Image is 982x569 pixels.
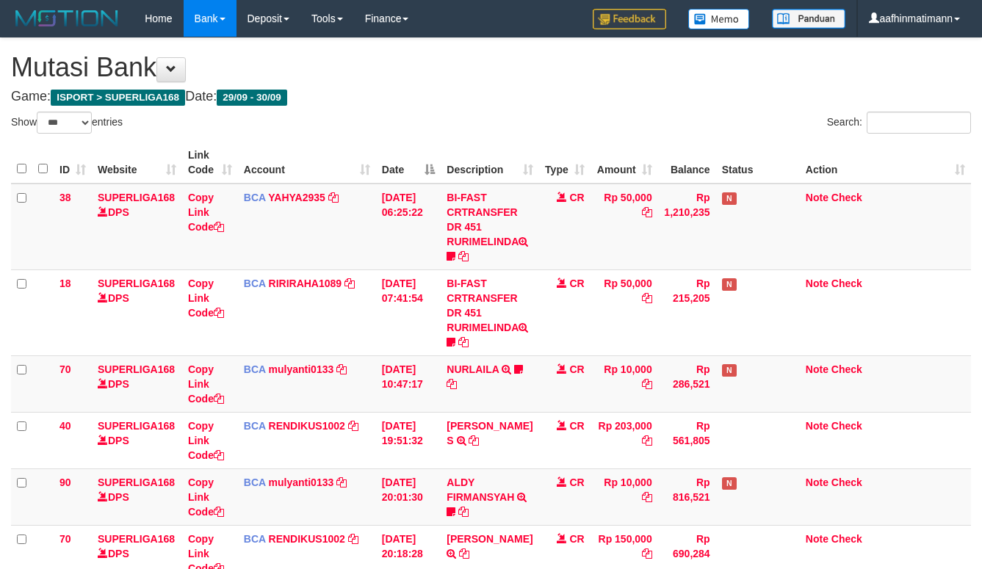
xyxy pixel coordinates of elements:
[591,269,658,355] td: Rp 50,000
[59,420,71,432] span: 40
[98,533,175,545] a: SUPERLIGA168
[447,476,514,503] a: ALDY FIRMANSYAH
[59,533,71,545] span: 70
[11,53,971,82] h1: Mutasi Bank
[188,363,224,405] a: Copy Link Code
[269,278,342,289] a: RIRIRAHA1089
[458,506,469,518] a: Copy ALDY FIRMANSYAH to clipboard
[348,533,358,545] a: Copy RENDIKUS1002 to clipboard
[344,278,355,289] a: Copy RIRIRAHA1089 to clipboard
[92,412,182,468] td: DPS
[92,184,182,270] td: DPS
[642,491,652,503] a: Copy Rp 10,000 to clipboard
[591,142,658,184] th: Amount: activate to sort column ascending
[867,112,971,134] input: Search:
[376,412,441,468] td: [DATE] 19:51:32
[831,420,862,432] a: Check
[831,533,862,545] a: Check
[244,533,266,545] span: BCA
[51,90,185,106] span: ISPORT > SUPERLIGA168
[376,142,441,184] th: Date: activate to sort column descending
[269,533,345,545] a: RENDIKUS1002
[92,355,182,412] td: DPS
[217,90,287,106] span: 29/09 - 30/09
[722,192,737,205] span: Has Note
[831,363,862,375] a: Check
[570,420,585,432] span: CR
[570,363,585,375] span: CR
[722,278,737,291] span: Has Note
[772,9,845,29] img: panduan.png
[642,378,652,390] a: Copy Rp 10,000 to clipboard
[269,476,334,488] a: mulyanti0133
[591,412,658,468] td: Rp 203,000
[328,192,339,203] a: Copy YAHYA2935 to clipboard
[244,420,266,432] span: BCA
[570,192,585,203] span: CR
[268,192,325,203] a: YAHYA2935
[441,184,538,270] td: BI-FAST CRTRANSFER DR 451 RURIMELINDA
[447,363,499,375] a: NURLAILA
[447,420,532,446] a: [PERSON_NAME] S
[459,548,469,559] a: Copy ARDHI SOFIAN to clipboard
[376,468,441,525] td: [DATE] 20:01:30
[593,9,666,29] img: Feedback.jpg
[458,336,469,348] a: Copy BI-FAST CRTRANSFER DR 451 RURIMELINDA to clipboard
[800,142,971,184] th: Action: activate to sort column ascending
[722,364,737,377] span: Has Note
[539,142,591,184] th: Type: activate to sort column ascending
[658,468,716,525] td: Rp 816,521
[188,278,224,319] a: Copy Link Code
[570,533,585,545] span: CR
[244,476,266,488] span: BCA
[269,420,345,432] a: RENDIKUS1002
[570,476,585,488] span: CR
[458,250,469,262] a: Copy BI-FAST CRTRANSFER DR 451 RURIMELINDA to clipboard
[336,476,347,488] a: Copy mulyanti0133 to clipboard
[244,363,266,375] span: BCA
[806,192,828,203] a: Note
[658,269,716,355] td: Rp 215,205
[831,278,862,289] a: Check
[806,278,828,289] a: Note
[376,269,441,355] td: [DATE] 07:41:54
[11,7,123,29] img: MOTION_logo.png
[98,363,175,375] a: SUPERLIGA168
[11,90,971,104] h4: Game: Date:
[447,533,532,545] a: [PERSON_NAME]
[54,142,92,184] th: ID: activate to sort column ascending
[188,420,224,461] a: Copy Link Code
[642,206,652,218] a: Copy Rp 50,000 to clipboard
[806,420,828,432] a: Note
[831,192,862,203] a: Check
[716,142,800,184] th: Status
[59,192,71,203] span: 38
[642,435,652,446] a: Copy Rp 203,000 to clipboard
[806,533,828,545] a: Note
[806,476,828,488] a: Note
[238,142,376,184] th: Account: activate to sort column ascending
[336,363,347,375] a: Copy mulyanti0133 to clipboard
[59,363,71,375] span: 70
[658,412,716,468] td: Rp 561,805
[658,184,716,270] td: Rp 1,210,235
[244,192,266,203] span: BCA
[658,142,716,184] th: Balance
[591,355,658,412] td: Rp 10,000
[182,142,238,184] th: Link Code: activate to sort column ascending
[59,476,71,488] span: 90
[37,112,92,134] select: Showentries
[188,192,224,233] a: Copy Link Code
[591,468,658,525] td: Rp 10,000
[11,112,123,134] label: Show entries
[98,278,175,289] a: SUPERLIGA168
[98,476,175,488] a: SUPERLIGA168
[92,468,182,525] td: DPS
[806,363,828,375] a: Note
[642,292,652,304] a: Copy Rp 50,000 to clipboard
[658,355,716,412] td: Rp 286,521
[269,363,334,375] a: mulyanti0133
[98,192,175,203] a: SUPERLIGA168
[570,278,585,289] span: CR
[92,142,182,184] th: Website: activate to sort column ascending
